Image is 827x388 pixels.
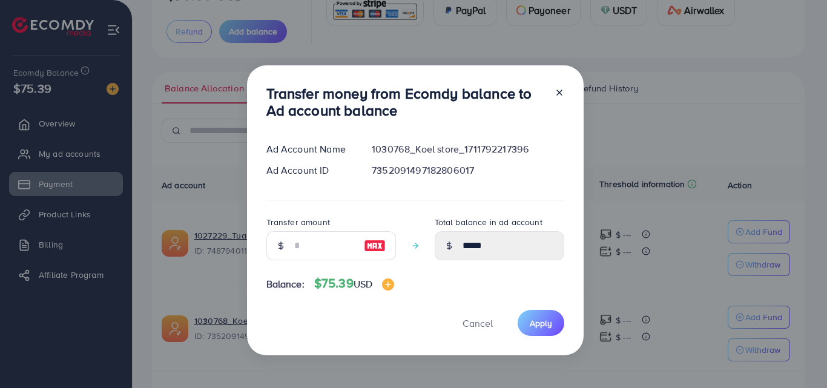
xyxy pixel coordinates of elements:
[382,278,394,291] img: image
[362,163,573,177] div: 7352091497182806017
[257,142,363,156] div: Ad Account Name
[266,85,545,120] h3: Transfer money from Ecomdy balance to Ad account balance
[314,276,394,291] h4: $75.39
[463,317,493,330] span: Cancel
[518,310,564,336] button: Apply
[530,317,552,329] span: Apply
[447,310,508,336] button: Cancel
[257,163,363,177] div: Ad Account ID
[362,142,573,156] div: 1030768_Koel store_1711792217396
[364,238,386,253] img: image
[354,277,372,291] span: USD
[435,216,542,228] label: Total balance in ad account
[266,277,305,291] span: Balance:
[776,334,818,379] iframe: Chat
[266,216,330,228] label: Transfer amount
